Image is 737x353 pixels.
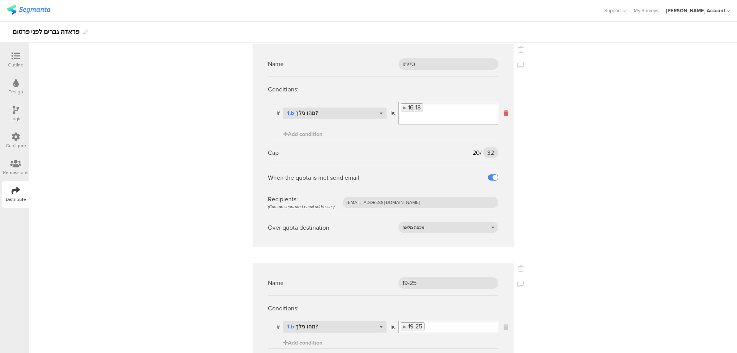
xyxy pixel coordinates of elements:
span: 19-25 [408,322,422,331]
div: if [268,109,279,117]
div: (Comma separated email addresses) [268,204,335,210]
div: Name [268,60,284,68]
div: Recipients: [268,195,335,210]
div: Name [268,278,284,287]
span: מהו גילך? [287,323,318,331]
div: Conditions: [268,77,498,102]
div: Duplicate Quota [517,278,524,290]
div: is [390,109,395,118]
span: מהו גילך? [287,109,318,117]
div: Cap [268,148,279,157]
div: Duplicate Quota [517,59,524,71]
div: Conditions: [268,296,498,321]
input: you@domain.com, other@domain.com, ... [343,197,498,208]
div: Over quota destination [268,223,329,232]
input: Select box [399,113,498,124]
div: מהו גילך? [287,110,318,117]
input: Untitled quota [398,58,498,70]
div: Permissions [3,169,28,176]
span: 1.b [287,323,294,331]
span: Add condition [283,339,322,347]
span: 16-18 [408,103,421,112]
span: 1.b [287,109,294,117]
div: פראדה גברים לפני פרסום [13,26,79,38]
span: 20 [473,148,480,157]
div: Distribute [6,196,26,203]
div: [PERSON_NAME] Account [666,7,725,14]
div: מהו גילך? [287,323,318,330]
div: When the quota is met send email [268,173,359,182]
img: segmanta logo [7,5,50,15]
div: Outline [8,61,23,68]
div: Configure [6,142,26,149]
span: מכסה מלאה [402,224,424,230]
span: / [480,148,482,157]
input: Select box [425,322,497,332]
div: Logic [10,115,21,122]
div: Design [8,88,23,95]
div: is [390,323,395,331]
span: Support [604,7,621,14]
input: Untitled quota [398,277,498,289]
span: Add condition [283,130,322,138]
div: if [268,323,279,331]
